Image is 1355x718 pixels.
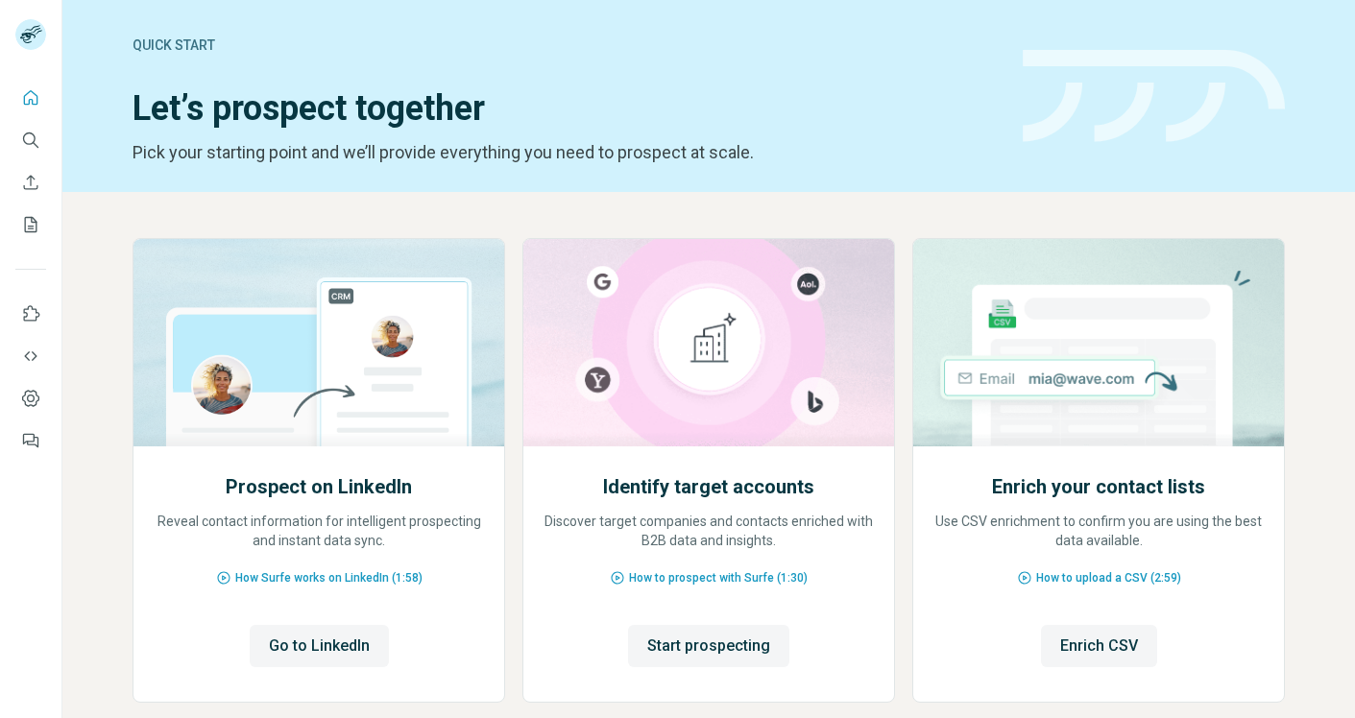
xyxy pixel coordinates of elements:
button: Search [15,123,46,157]
button: Quick start [15,81,46,115]
img: Identify target accounts [522,239,895,446]
div: Quick start [133,36,1000,55]
span: Enrich CSV [1060,634,1138,658]
button: Start prospecting [628,625,789,667]
button: Enrich CSV [15,165,46,200]
p: Reveal contact information for intelligent prospecting and instant data sync. [153,512,485,550]
button: Enrich CSV [1041,625,1157,667]
h2: Identify target accounts [603,473,814,500]
button: Go to LinkedIn [250,625,389,667]
button: My lists [15,207,46,242]
h2: Prospect on LinkedIn [226,473,412,500]
span: How to prospect with Surfe (1:30) [629,569,808,586]
p: Use CSV enrichment to confirm you are using the best data available. [932,512,1265,550]
p: Pick your starting point and we’ll provide everything you need to prospect at scale. [133,139,1000,166]
span: How Surfe works on LinkedIn (1:58) [235,569,423,586]
button: Feedback [15,423,46,458]
img: banner [1023,50,1285,143]
span: How to upload a CSV (2:59) [1036,569,1181,586]
span: Go to LinkedIn [269,634,370,658]
img: Enrich your contact lists [912,239,1285,446]
button: Use Surfe on LinkedIn [15,297,46,331]
h1: Let’s prospect together [133,89,1000,128]
img: Prospect on LinkedIn [133,239,505,446]
p: Discover target companies and contacts enriched with B2B data and insights. [543,512,875,550]
span: Start prospecting [647,634,770,658]
h2: Enrich your contact lists [992,473,1205,500]
button: Use Surfe API [15,339,46,373]
button: Dashboard [15,381,46,416]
